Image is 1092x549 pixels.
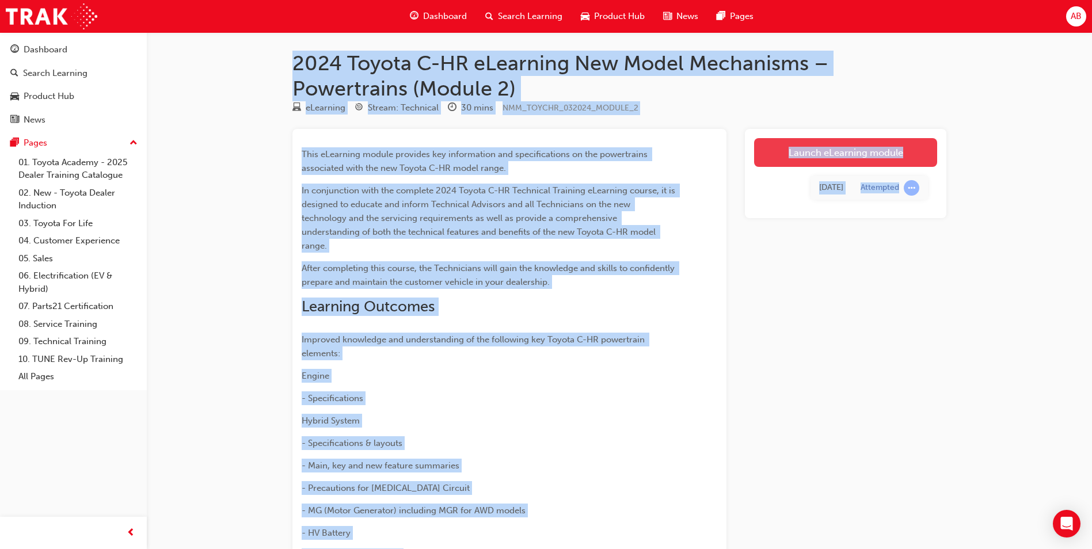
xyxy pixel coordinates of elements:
span: prev-icon [127,526,135,540]
span: search-icon [485,9,493,24]
a: 09. Technical Training [14,333,142,350]
a: pages-iconPages [707,5,763,28]
div: Fri Aug 15 2025 12:41:06 GMT+1000 (Australian Eastern Standard Time) [819,181,843,195]
span: Dashboard [423,10,467,23]
a: 01. Toyota Academy - 2025 Dealer Training Catalogue [14,154,142,184]
div: Product Hub [24,90,74,103]
span: pages-icon [10,138,19,148]
a: 06. Electrification (EV & Hybrid) [14,267,142,298]
span: This eLearning module provides key information and specifications on the powertrains associated w... [302,149,650,173]
span: - Main, key and new feature summaries [302,460,459,471]
span: In conjunction with the complete 2024 Toyota C-HR Technical Training eLearning course, it is desi... [302,185,678,251]
span: target-icon [355,103,363,113]
div: Stream: Technical [368,101,439,115]
span: guage-icon [410,9,418,24]
span: Learning resource code [503,103,638,113]
div: 30 mins [461,101,493,115]
div: Dashboard [24,43,67,56]
a: 10. TUNE Rev-Up Training [14,350,142,368]
span: pages-icon [717,9,725,24]
span: Learning Outcomes [302,298,435,315]
span: Engine [302,371,329,381]
a: 08. Service Training [14,315,142,333]
span: car-icon [10,91,19,102]
a: Launch eLearning module [754,138,937,167]
span: Pages [730,10,754,23]
span: After completing this course, the Technicians will gain the knowledge and skills to confidently p... [302,263,677,287]
span: Product Hub [594,10,645,23]
span: search-icon [10,68,18,79]
div: News [24,113,45,127]
span: news-icon [10,115,19,125]
button: AB [1066,6,1086,26]
div: Open Intercom Messenger [1053,510,1080,537]
a: Search Learning [5,63,142,84]
span: Improved knowledge and understanding of the following key Toyota C-HR powertrain elements: [302,334,647,359]
span: guage-icon [10,45,19,55]
a: 05. Sales [14,250,142,268]
span: - MG (Motor Generator) including MGR for AWD models [302,505,526,516]
a: car-iconProduct Hub [572,5,654,28]
a: search-iconSearch Learning [476,5,572,28]
span: news-icon [663,9,672,24]
a: news-iconNews [654,5,707,28]
a: 02. New - Toyota Dealer Induction [14,184,142,215]
span: AB [1071,10,1082,23]
a: Dashboard [5,39,142,60]
h1: 2024 Toyota C-HR eLearning New Model Mechanisms – Powertrains (Module 2) [292,51,946,101]
div: Stream [355,101,439,115]
span: Search Learning [498,10,562,23]
button: Pages [5,132,142,154]
span: car-icon [581,9,589,24]
div: Search Learning [23,67,87,80]
span: - Specifications & layouts [302,438,402,448]
button: DashboardSearch LearningProduct HubNews [5,37,142,132]
a: 03. Toyota For Life [14,215,142,232]
span: - Precautions for [MEDICAL_DATA] Circuit [302,483,470,493]
span: - Specifications [302,393,363,403]
span: up-icon [130,136,138,151]
div: eLearning [306,101,345,115]
span: Hybrid System [302,415,360,426]
a: 07. Parts21 Certification [14,298,142,315]
span: News [676,10,698,23]
div: Attempted [861,182,899,193]
span: - HV Battery [302,528,351,538]
a: News [5,109,142,131]
div: Duration [448,101,493,115]
span: learningResourceType_ELEARNING-icon [292,103,301,113]
a: All Pages [14,368,142,386]
div: Type [292,101,345,115]
div: Pages [24,136,47,150]
span: clock-icon [448,103,456,113]
a: guage-iconDashboard [401,5,476,28]
span: learningRecordVerb_ATTEMPT-icon [904,180,919,196]
a: 04. Customer Experience [14,232,142,250]
a: Product Hub [5,86,142,107]
img: Trak [6,3,97,29]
